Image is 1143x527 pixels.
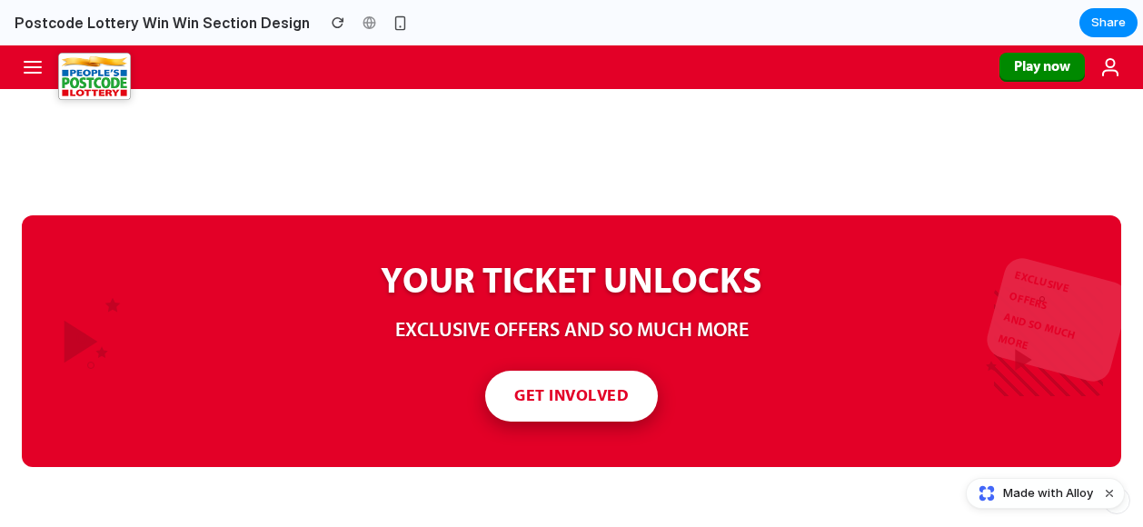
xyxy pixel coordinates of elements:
span: Made with Alloy [1003,484,1093,502]
a: Made with Alloy [967,484,1095,502]
a: Play now [999,7,1085,36]
h2: Postcode Lottery Win Win Section Design [7,12,310,34]
img: People's Postcode Lottery logo [58,7,131,55]
div: EXCLUSIVE OFFERS AND SO MUCH MORE [983,208,1132,339]
button: Share [1079,8,1138,37]
h2: YOUR TICKET UNLOCKS [299,214,844,257]
p: EXCLUSIVE OFFERS AND SO MUCH MORE [299,272,844,298]
button: Dismiss watermark [1098,482,1120,504]
span: Share [1091,14,1126,32]
button: GET INVOLVED [485,325,658,376]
